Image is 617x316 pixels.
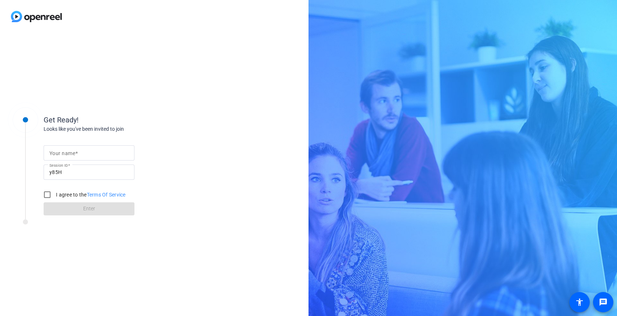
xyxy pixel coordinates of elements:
[599,298,608,307] mat-icon: message
[49,163,68,167] mat-label: Session ID
[44,125,189,133] div: Looks like you've been invited to join
[55,191,126,198] label: I agree to the
[44,114,189,125] div: Get Ready!
[87,192,126,198] a: Terms Of Service
[49,150,75,156] mat-label: Your name
[575,298,584,307] mat-icon: accessibility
